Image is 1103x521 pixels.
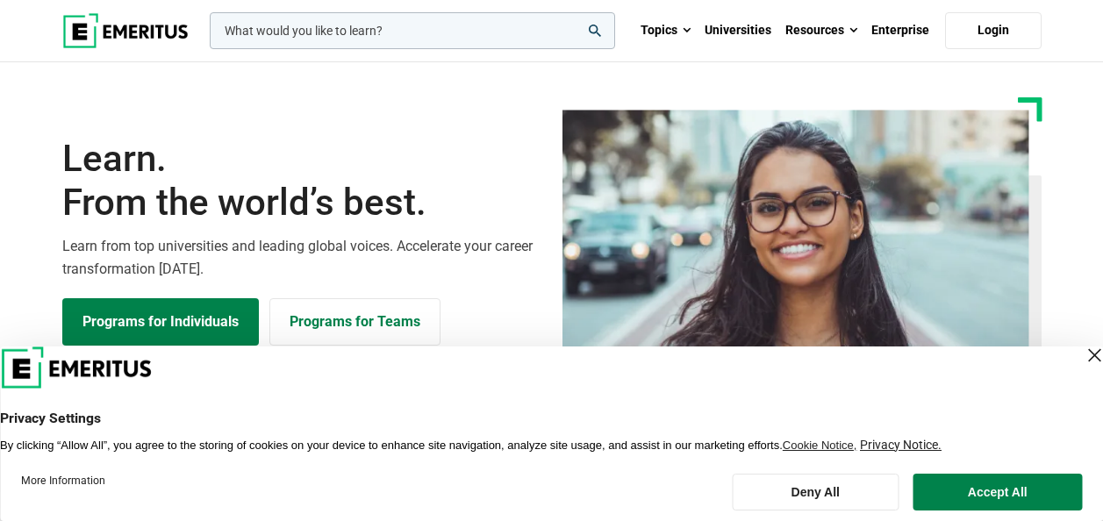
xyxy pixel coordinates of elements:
[62,137,541,225] h1: Learn.
[62,181,541,225] span: From the world’s best.
[562,110,1029,385] img: Learn from the world's best
[269,298,440,346] a: Explore for Business
[62,235,541,280] p: Learn from top universities and leading global voices. Accelerate your career transformation [DATE].
[945,12,1042,49] a: Login
[62,298,259,346] a: Explore Programs
[210,12,615,49] input: woocommerce-product-search-field-0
